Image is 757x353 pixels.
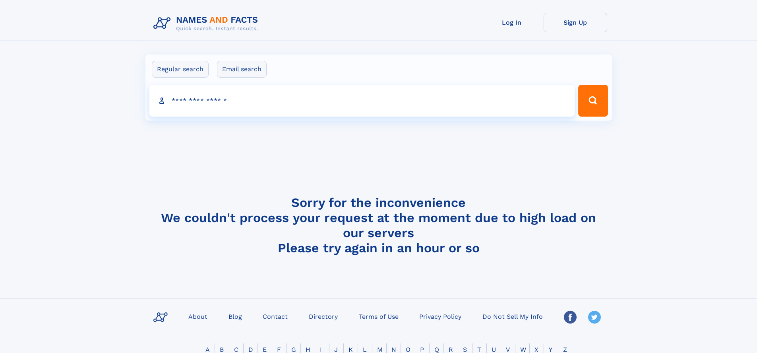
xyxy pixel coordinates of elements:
h4: Sorry for the inconvenience We couldn't process your request at the moment due to high load on ou... [150,195,607,255]
a: Terms of Use [356,310,402,322]
button: Search Button [578,85,608,117]
img: Facebook [564,311,577,324]
a: Do Not Sell My Info [479,310,546,322]
a: Directory [306,310,341,322]
a: Contact [259,310,291,322]
a: Log In [480,13,544,32]
a: About [185,310,211,322]
img: Twitter [588,311,601,324]
img: Logo Names and Facts [150,13,265,34]
a: Blog [225,310,245,322]
label: Email search [217,61,267,78]
a: Sign Up [544,13,607,32]
a: Privacy Policy [416,310,465,322]
input: search input [149,85,575,117]
label: Regular search [152,61,209,78]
